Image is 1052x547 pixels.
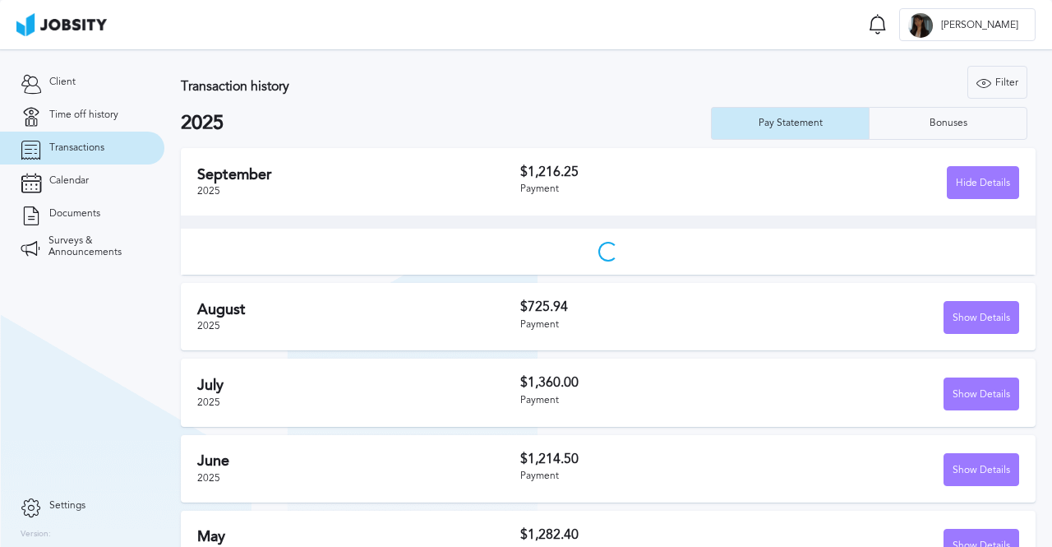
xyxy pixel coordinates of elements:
[520,183,769,195] div: Payment
[899,8,1036,41] button: B[PERSON_NAME]
[520,527,769,542] h3: $1,282.40
[49,76,76,88] span: Client
[197,528,520,545] h2: May
[49,208,100,220] span: Documents
[520,375,769,390] h3: $1,360.00
[16,13,107,36] img: ab4bad089aa723f57921c736e9817d99.png
[21,530,51,540] label: Version:
[49,175,89,187] span: Calendar
[944,302,1018,335] div: Show Details
[520,299,769,314] h3: $725.94
[711,107,869,140] button: Pay Statement
[197,185,220,197] span: 2025
[967,66,1027,99] button: Filter
[944,301,1019,334] button: Show Details
[48,235,144,258] span: Surveys & Announcements
[520,165,769,179] h3: $1,216.25
[49,500,85,512] span: Settings
[197,377,520,394] h2: July
[197,452,520,470] h2: June
[520,471,769,482] div: Payment
[197,396,220,408] span: 2025
[750,118,831,129] div: Pay Statement
[49,142,104,154] span: Transactions
[921,118,976,129] div: Bonuses
[908,13,933,38] div: B
[181,112,711,135] h2: 2025
[968,67,1027,100] div: Filter
[944,378,1018,411] div: Show Details
[933,20,1027,31] span: [PERSON_NAME]
[869,107,1027,140] button: Bonuses
[181,79,643,94] h3: Transaction history
[520,319,769,331] div: Payment
[944,454,1018,487] div: Show Details
[944,378,1019,410] button: Show Details
[520,452,769,466] h3: $1,214.50
[49,109,118,121] span: Time off history
[197,472,220,484] span: 2025
[197,301,520,318] h2: August
[520,395,769,406] div: Payment
[197,320,220,331] span: 2025
[948,167,1018,200] div: Hide Details
[944,453,1019,486] button: Show Details
[947,166,1019,199] button: Hide Details
[197,166,520,183] h2: September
